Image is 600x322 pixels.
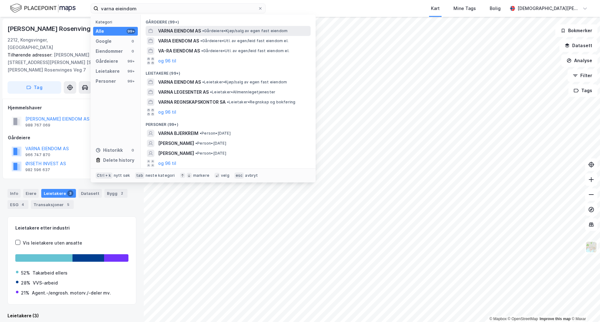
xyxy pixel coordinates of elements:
[200,131,231,136] span: Person • [DATE]
[127,69,135,74] div: 99+
[200,38,202,43] span: •
[508,317,538,321] a: OpenStreetMap
[21,289,29,297] div: 21%
[96,146,123,154] div: Historikk
[67,190,73,196] div: 3
[96,47,123,55] div: Eiendommer
[200,131,202,136] span: •
[200,38,288,43] span: Gårdeiere • Utl. av egen/leid fast eiendom el.
[7,51,131,74] div: [PERSON_NAME] [STREET_ADDRESS][PERSON_NAME] [STREET_ADDRESS][PERSON_NAME] Rosenvinges Veg 7
[15,224,128,232] div: Leietakere etter industri
[202,28,204,33] span: •
[135,172,144,179] div: tab
[7,200,28,209] div: ESG
[227,100,295,105] span: Leietaker • Regnskap og bokføring
[158,47,200,55] span: VA-RA EIENDOM AS
[245,173,258,178] div: avbryt
[234,172,244,179] div: esc
[96,20,138,24] div: Kategori
[517,5,580,12] div: [DEMOGRAPHIC_DATA][PERSON_NAME]
[221,173,229,178] div: velg
[31,200,74,209] div: Transaksjoner
[489,317,507,321] a: Mapbox
[201,48,289,53] span: Gårdeiere • Utl. av egen/leid fast eiendom el.
[98,4,258,13] input: Søk på adresse, matrikkel, gårdeiere, leietakere eller personer
[569,292,600,322] iframe: Chat Widget
[127,29,135,34] div: 99+
[158,37,199,45] span: VARIA EIENDOM AS
[158,160,176,167] button: og 96 til
[25,167,50,172] div: 982 596 637
[540,317,571,321] a: Improve this map
[96,67,120,75] div: Leietakere
[201,48,203,53] span: •
[158,130,198,137] span: VARNA BJERKREIM
[130,39,135,44] div: 0
[21,279,30,287] div: 28%
[158,140,194,147] span: [PERSON_NAME]
[158,57,176,65] button: og 96 til
[65,201,71,208] div: 5
[141,117,316,128] div: Personer (99+)
[195,151,226,156] span: Person • [DATE]
[33,279,58,287] div: VVS-arbeid
[569,292,600,322] div: Kontrollprogram for chat
[158,108,176,116] button: og 96 til
[210,90,275,95] span: Leietaker • Allmennlegetjenester
[195,141,197,146] span: •
[23,189,39,198] div: Eiere
[585,241,597,253] img: Z
[23,239,82,247] div: Vis leietakere uten ansatte
[559,39,597,52] button: Datasett
[431,5,440,12] div: Kart
[20,201,26,208] div: 4
[78,189,102,198] div: Datasett
[130,49,135,54] div: 0
[127,59,135,64] div: 99+
[141,66,316,77] div: Leietakere (99+)
[158,150,194,157] span: [PERSON_NAME]
[146,173,175,178] div: neste kategori
[7,24,117,34] div: [PERSON_NAME] Rosenvinges Veg 1
[202,80,204,84] span: •
[41,189,76,198] div: Leietakere
[568,84,597,97] button: Tags
[7,312,136,320] div: Leietakere (3)
[130,148,135,153] div: 0
[25,152,50,157] div: 966 747 870
[555,24,597,37] button: Bokmerker
[7,36,92,51] div: 2212, Kongsvinger, [GEOGRAPHIC_DATA]
[96,27,104,35] div: Alle
[8,104,136,111] div: Hjemmelshaver
[32,289,111,297] div: Agent.-/engrosh. motorv./-deler mv.
[104,189,127,198] div: Bygg
[7,189,21,198] div: Info
[96,57,118,65] div: Gårdeiere
[210,90,212,94] span: •
[8,134,136,141] div: Gårdeiere
[141,15,316,26] div: Gårdeiere (99+)
[96,37,112,45] div: Google
[96,172,112,179] div: Ctrl + k
[453,5,476,12] div: Mine Tags
[193,173,209,178] div: markere
[227,100,229,104] span: •
[114,173,130,178] div: nytt søk
[96,77,116,85] div: Personer
[158,88,209,96] span: VARNA LEGESENTER AS
[158,98,226,106] span: VARNA REGNSKAPSKONTOR SA
[202,28,287,33] span: Gårdeiere • Kjøp/salg av egen fast eiendom
[7,52,54,57] span: Tilhørende adresser:
[195,141,226,146] span: Person • [DATE]
[32,269,67,277] div: Takarbeid ellers
[561,54,597,67] button: Analyse
[21,269,30,277] div: 52%
[10,3,76,14] img: logo.f888ab2527a4732fd821a326f86c7f29.svg
[567,69,597,82] button: Filter
[490,5,501,12] div: Bolig
[127,79,135,84] div: 99+
[7,81,61,94] button: Tag
[195,151,197,156] span: •
[119,190,125,196] div: 2
[158,27,201,35] span: VARNA EIENDOM AS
